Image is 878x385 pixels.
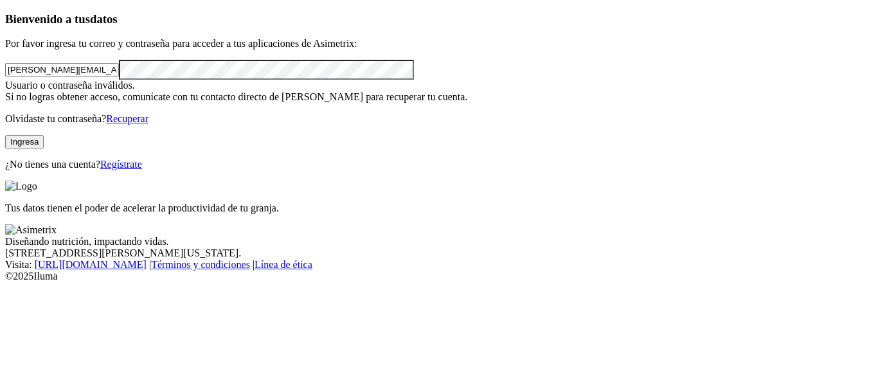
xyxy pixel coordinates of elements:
p: Olvidaste tu contraseña? [5,113,873,125]
input: Tu correo [5,63,119,76]
img: Logo [5,181,37,192]
div: Visita : | | [5,259,873,271]
div: [STREET_ADDRESS][PERSON_NAME][US_STATE]. [5,247,873,259]
a: [URL][DOMAIN_NAME] [35,259,147,270]
button: Ingresa [5,135,44,148]
a: Recuperar [106,113,148,124]
div: Usuario o contraseña inválidos. Si no logras obtener acceso, comunícate con tu contacto directo d... [5,80,873,103]
div: © 2025 Iluma [5,271,873,282]
p: Por favor ingresa tu correo y contraseña para acceder a tus aplicaciones de Asimetrix: [5,38,873,49]
a: Términos y condiciones [151,259,250,270]
p: Tus datos tienen el poder de acelerar la productividad de tu granja. [5,202,873,214]
img: Asimetrix [5,224,57,236]
div: Diseñando nutrición, impactando vidas. [5,236,873,247]
a: Regístrate [100,159,142,170]
span: datos [90,12,118,26]
a: Línea de ética [255,259,312,270]
p: ¿No tienes una cuenta? [5,159,873,170]
h3: Bienvenido a tus [5,12,873,26]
